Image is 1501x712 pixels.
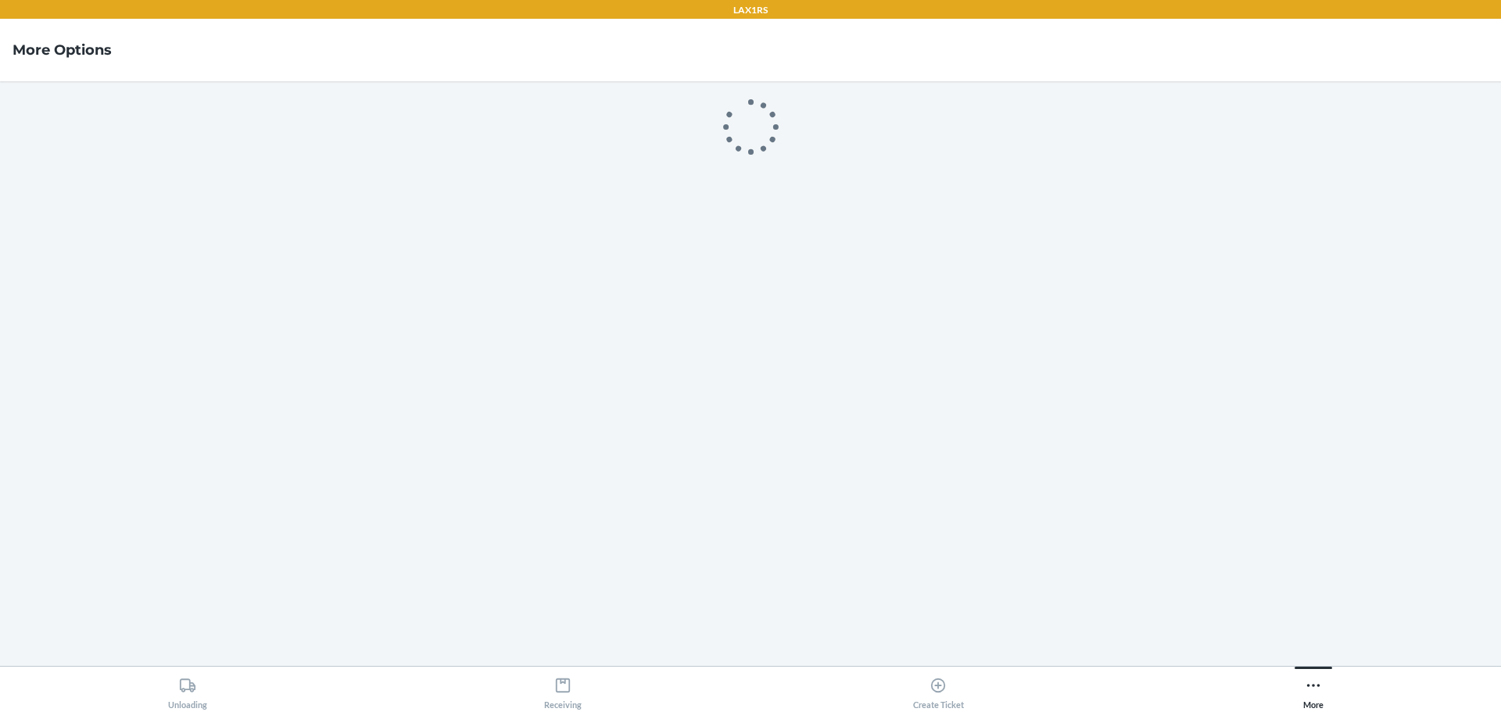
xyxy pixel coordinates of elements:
p: LAX1RS [733,3,768,17]
div: Receiving [544,671,582,710]
button: Create Ticket [750,667,1126,710]
h4: More Options [13,40,112,60]
div: Create Ticket [913,671,964,710]
button: Receiving [375,667,750,710]
div: Unloading [168,671,207,710]
div: More [1303,671,1324,710]
button: More [1126,667,1501,710]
